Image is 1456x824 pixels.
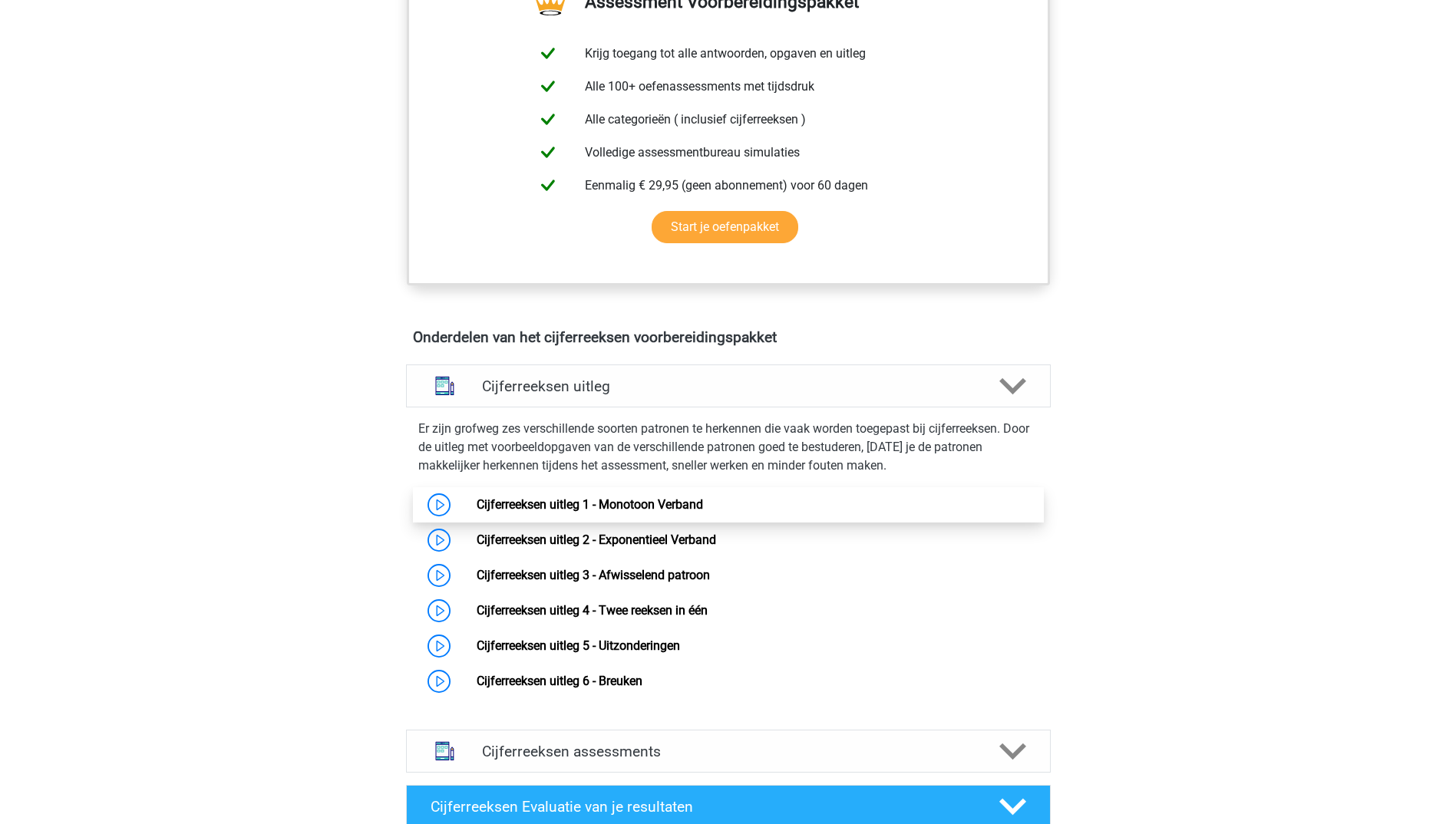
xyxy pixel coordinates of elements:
p: Er zijn grofweg zes verschillende soorten patronen te herkennen die vaak worden toegepast bij cij... [418,420,1038,475]
a: Cijferreeksen uitleg 5 - Uitzonderingen [477,638,680,653]
a: uitleg Cijferreeksen uitleg [400,364,1057,407]
img: cijferreeksen assessments [425,731,464,770]
h4: Cijferreeksen Evaluatie van je resultaten [431,798,975,816]
a: Cijferreeksen uitleg 6 - Breuken [477,674,642,688]
a: Cijferreeksen uitleg 1 - Monotoon Verband [477,497,703,512]
a: Cijferreeksen uitleg 3 - Afwisselend patroon [477,568,710,582]
a: Cijferreeksen uitleg 4 - Twee reeksen in één [477,603,708,618]
a: Start je oefenpakket [652,211,798,243]
h4: Cijferreeksen assessments [482,743,975,760]
h4: Onderdelen van het cijferreeksen voorbereidingspakket [413,328,1044,346]
img: cijferreeksen uitleg [425,366,464,405]
h4: Cijferreeksen uitleg [482,377,975,395]
a: Cijferreeksen uitleg 2 - Exponentieel Verband [477,532,716,547]
a: assessments Cijferreeksen assessments [400,730,1057,773]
